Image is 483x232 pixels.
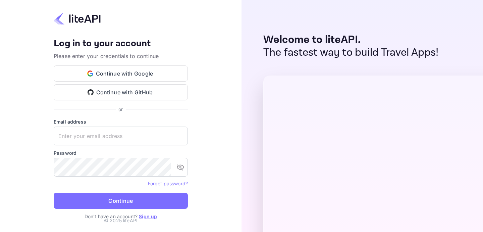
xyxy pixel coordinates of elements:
[139,214,157,219] a: Sign up
[148,181,188,186] a: Forget password?
[54,127,188,145] input: Enter your email address
[174,160,187,174] button: toggle password visibility
[54,213,188,220] p: Don't have an account?
[54,65,188,82] button: Continue with Google
[54,12,101,25] img: liteapi
[263,46,439,59] p: The fastest way to build Travel Apps!
[54,52,188,60] p: Please enter your credentials to continue
[54,84,188,100] button: Continue with GitHub
[104,217,138,224] p: © 2025 liteAPI
[54,149,188,156] label: Password
[54,193,188,209] button: Continue
[54,118,188,125] label: Email address
[148,180,188,187] a: Forget password?
[118,106,123,113] p: or
[54,38,188,50] h4: Log in to your account
[263,34,439,46] p: Welcome to liteAPI.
